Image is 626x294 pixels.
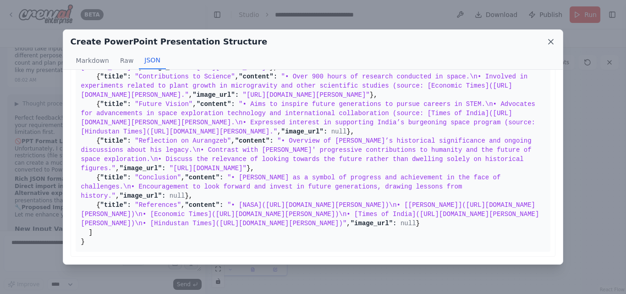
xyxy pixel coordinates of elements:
span: "[URL][DOMAIN_NAME][PERSON_NAME]" [242,91,369,99]
span: "content": [235,137,274,144]
span: "image_url": [120,192,166,200]
span: "title": [100,73,131,80]
span: "title": [100,100,131,108]
span: "title": [100,137,131,144]
span: "content": [185,174,223,181]
span: "content": [185,201,223,209]
h2: Create PowerPoint Presentation Structure [71,35,268,48]
span: "[URL][DOMAIN_NAME]" [170,165,247,172]
button: Markdown [71,52,115,69]
span: null [331,128,347,135]
span: "content": [197,100,235,108]
span: "• Aims to inspire future generations to pursue careers in STEM.\n• Advocates for advancements in... [81,100,539,135]
span: "• Over 900 hours of research conducted in space.\n• Involved in experiments related to plant gro... [81,73,532,99]
span: "Contributions to Science" [135,73,235,80]
span: "image_url": [120,165,166,172]
span: null [401,220,416,227]
span: "Future Vision" [135,100,192,108]
button: Raw [115,52,139,69]
span: "image_url": [351,220,397,227]
span: "title": [100,201,131,209]
span: "References" [135,201,181,209]
span: null [170,192,185,200]
span: "title": [100,174,131,181]
span: "image_url": [192,91,239,99]
button: JSON [139,52,166,69]
span: "image_url": [281,128,327,135]
span: "Reflection on Aurangzeb" [135,137,231,144]
span: "content": [239,73,277,80]
span: "• Overview of [PERSON_NAME]’s historical significance and ongoing discussions about his legacy.\... [81,137,535,172]
span: "• [PERSON_NAME] as a symbol of progress and achievement in the face of challenges.\n• Encouragem... [81,174,505,200]
span: "• [NASA]([URL][DOMAIN_NAME][PERSON_NAME])\n• [[PERSON_NAME]]([URL][DOMAIN_NAME][PERSON_NAME])\n•... [81,201,539,227]
span: "Conclusion" [135,174,181,181]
